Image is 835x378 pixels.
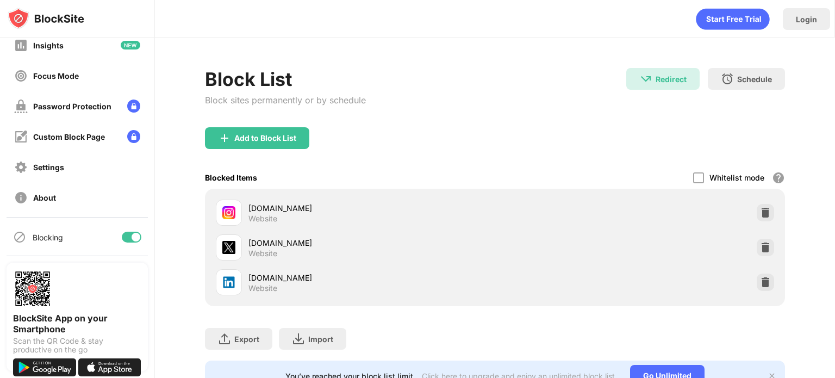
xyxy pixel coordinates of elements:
[205,173,257,182] div: Blocked Items
[248,202,495,214] div: [DOMAIN_NAME]
[248,249,277,258] div: Website
[696,8,770,30] div: animation
[13,358,76,376] img: get-it-on-google-play.svg
[222,276,235,289] img: favicons
[8,8,84,29] img: logo-blocksite.svg
[205,95,366,106] div: Block sites permanently or by schedule
[78,358,141,376] img: download-on-the-app-store.svg
[33,233,63,242] div: Blocking
[222,241,235,254] img: favicons
[14,160,28,174] img: settings-off.svg
[33,71,79,80] div: Focus Mode
[33,163,64,172] div: Settings
[234,334,259,344] div: Export
[14,69,28,83] img: focus-off.svg
[709,173,764,182] div: Whitelist mode
[33,132,105,141] div: Custom Block Page
[13,337,141,354] div: Scan the QR Code & stay productive on the go
[13,313,141,334] div: BlockSite App on your Smartphone
[33,102,111,111] div: Password Protection
[14,100,28,113] img: password-protection-off.svg
[656,75,687,84] div: Redirect
[248,272,495,283] div: [DOMAIN_NAME]
[14,191,28,205] img: about-off.svg
[248,214,277,224] div: Website
[14,130,28,144] img: customize-block-page-off.svg
[33,193,56,202] div: About
[796,15,817,24] div: Login
[14,39,28,52] img: insights-off.svg
[248,237,495,249] div: [DOMAIN_NAME]
[13,231,26,244] img: blocking-icon.svg
[13,269,52,308] img: options-page-qr-code.png
[127,130,140,143] img: lock-menu.svg
[308,334,333,344] div: Import
[127,100,140,113] img: lock-menu.svg
[737,75,772,84] div: Schedule
[33,41,64,50] div: Insights
[121,41,140,49] img: new-icon.svg
[222,206,235,219] img: favicons
[248,283,277,293] div: Website
[205,68,366,90] div: Block List
[234,134,296,142] div: Add to Block List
